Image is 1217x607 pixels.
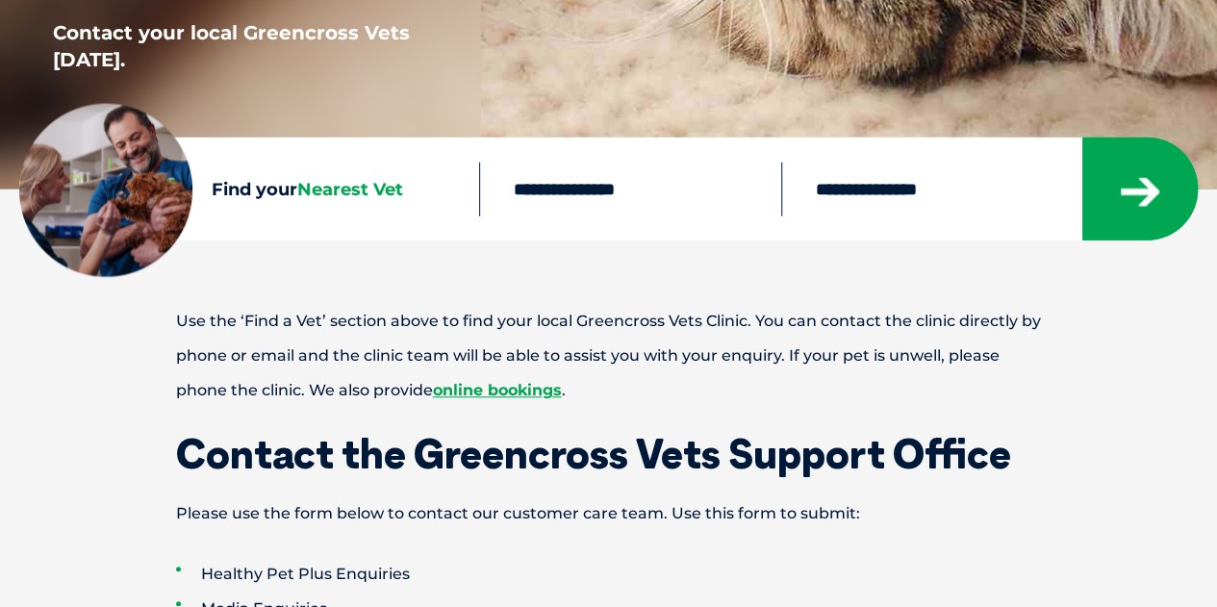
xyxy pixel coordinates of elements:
[433,381,562,399] a: online bookings
[53,19,428,73] p: Contact your local Greencross Vets [DATE].
[297,178,403,199] span: Nearest Vet
[176,557,1109,592] li: Healthy Pet Plus Enquiries
[109,496,1109,531] p: Please use the form below to contact our customer care team. Use this form to submit:
[212,180,479,197] h4: Find your
[109,304,1109,408] p: Use the ‘Find a Vet’ section above to find your local Greencross Vets Clinic. You can contact the...
[109,434,1109,474] h1: Contact the Greencross Vets Support Office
